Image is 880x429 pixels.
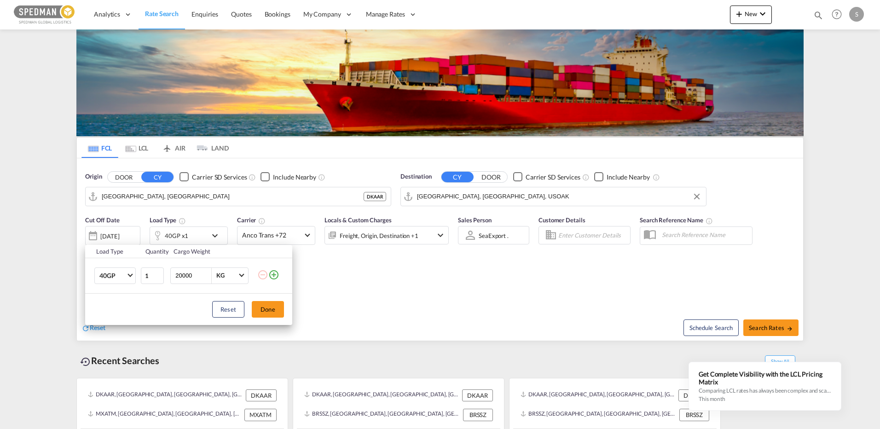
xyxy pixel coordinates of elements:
[216,272,225,279] div: KG
[174,268,211,284] input: Enter Weight
[268,269,279,280] md-icon: icon-plus-circle-outline
[94,267,136,284] md-select: Choose: 40GP
[99,271,126,280] span: 40GP
[212,301,244,318] button: Reset
[140,245,168,258] th: Quantity
[174,247,252,255] div: Cargo Weight
[257,269,268,280] md-icon: icon-minus-circle-outline
[85,245,140,258] th: Load Type
[141,267,164,284] input: Qty
[252,301,284,318] button: Done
